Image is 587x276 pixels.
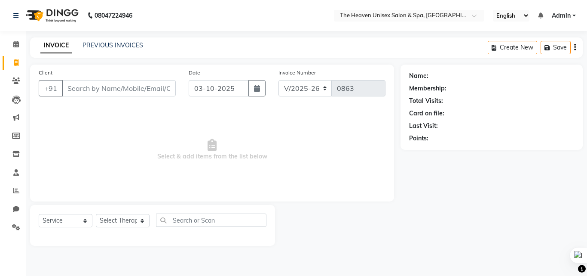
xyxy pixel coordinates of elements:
div: Total Visits: [409,96,443,105]
label: Client [39,69,52,77]
div: Membership: [409,84,446,93]
span: Admin [552,11,571,20]
input: Search or Scan [156,214,266,227]
div: Last Visit: [409,121,438,130]
div: Name: [409,71,428,81]
img: logo [22,3,81,28]
div: Points: [409,134,428,143]
button: +91 [39,80,63,96]
input: Search by Name/Mobile/Email/Code [62,80,176,96]
span: Select & add items from the list below [39,107,385,193]
b: 08047224946 [95,3,132,28]
label: Invoice Number [278,69,316,77]
a: INVOICE [40,38,72,53]
a: PREVIOUS INVOICES [83,41,143,49]
div: Card on file: [409,109,444,118]
button: Create New [488,41,537,54]
label: Date [189,69,200,77]
button: Save [541,41,571,54]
